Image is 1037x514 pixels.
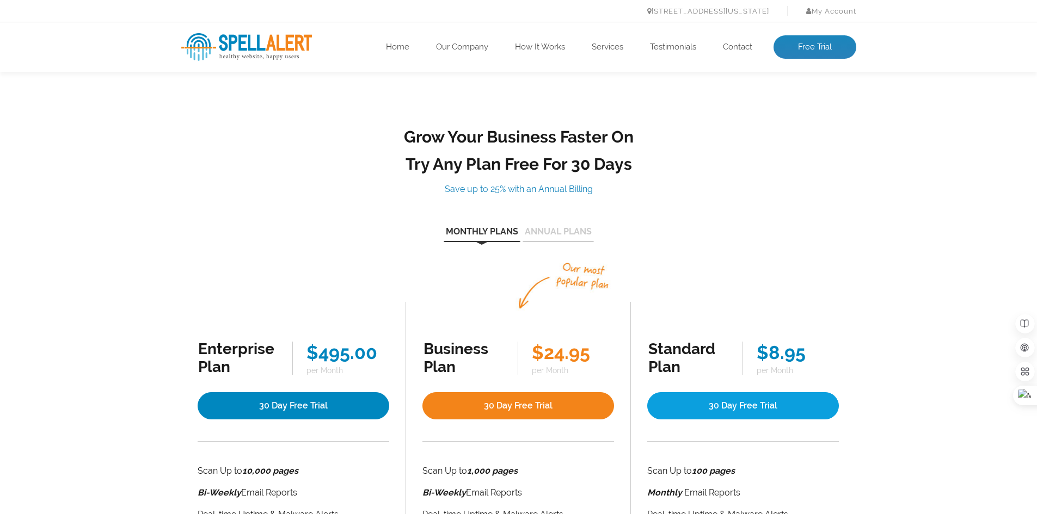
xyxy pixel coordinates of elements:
a: 30 Day Free Trial [198,392,390,419]
span: per Month [306,366,388,375]
li: Email Reports [647,485,839,500]
li: Email Reports [198,485,390,500]
strong: 100 pages [692,466,735,476]
div: $495.00 [306,342,388,363]
strong: 10,000 pages [242,466,298,476]
strong: 1,000 pages [467,466,518,476]
div: $24.95 [532,342,613,363]
div: Business Plan [424,340,504,376]
a: 30 Day Free Trial [647,392,839,419]
div: Standard Plan [648,340,729,376]
button: Annual Plans [523,227,594,242]
strong: Monthly [647,487,682,498]
div: Enterprise Plan [198,340,279,376]
i: Bi-Weekly [422,487,466,498]
span: per Month [532,366,613,375]
li: Scan Up to [198,463,390,479]
span: per Month [757,366,838,375]
i: Bi-Weekly [198,487,241,498]
span: Save up to 25% with an Annual Billing [445,184,593,194]
li: Scan Up to [647,463,839,479]
button: Monthly Plans [444,227,520,242]
li: Email Reports [422,485,614,500]
li: Scan Up to [422,463,614,479]
a: 30 Day Free Trial [422,392,614,419]
h2: Grow Your Business Faster On [350,127,688,146]
h2: Try Any Plan Free For 30 Days [350,154,688,174]
div: $8.95 [757,342,838,363]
